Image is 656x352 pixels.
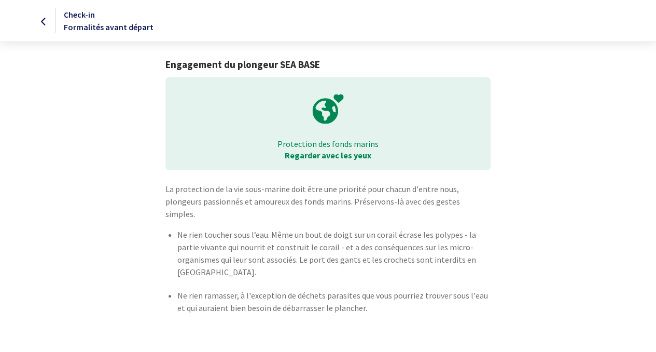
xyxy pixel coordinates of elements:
[64,9,153,32] span: Check-in Formalités avant départ
[285,150,371,160] strong: Regarder avec les yeux
[173,138,483,150] p: Protection des fonds marins
[165,59,491,71] h1: Engagement du plongeur SEA BASE
[165,183,491,220] p: La protection de la vie sous-marine doit être une priorité pour chacun d'entre nous, plongeurs pa...
[177,228,491,278] p: Ne rien toucher sous l’eau. Même un bout de doigt sur un corail écrase les polypes - la partie vi...
[177,289,491,314] p: Ne rien ramasser, à l'exception de déchets parasites que vous pourriez trouver sous l'eau et qui ...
